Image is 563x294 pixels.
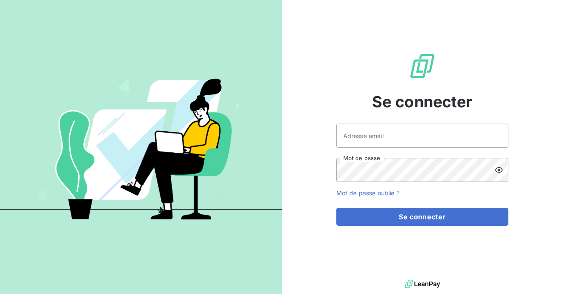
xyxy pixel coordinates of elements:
[409,52,436,80] img: Logo LeanPay
[336,124,508,148] input: placeholder
[336,189,400,197] a: Mot de passe oublié ?
[372,90,473,113] span: Se connecter
[336,208,508,226] button: Se connecter
[405,278,440,291] img: logo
